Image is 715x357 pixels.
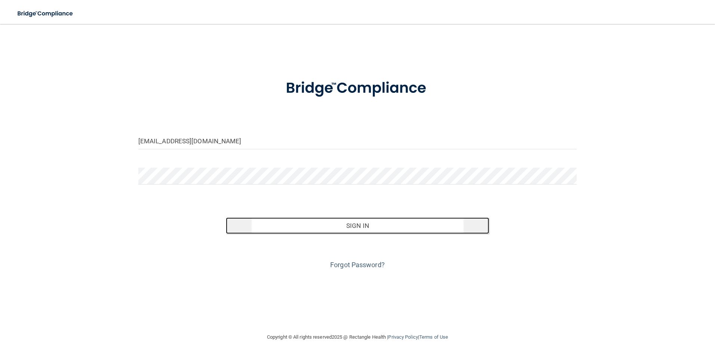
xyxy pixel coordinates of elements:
a: Forgot Password? [330,261,385,269]
img: bridge_compliance_login_screen.278c3ca4.svg [11,6,80,21]
img: bridge_compliance_login_screen.278c3ca4.svg [270,69,445,108]
div: Copyright © All rights reserved 2025 @ Rectangle Health | | [221,325,494,349]
a: Privacy Policy [388,334,418,340]
button: Sign In [226,217,489,234]
a: Terms of Use [419,334,448,340]
input: Email [138,132,577,149]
